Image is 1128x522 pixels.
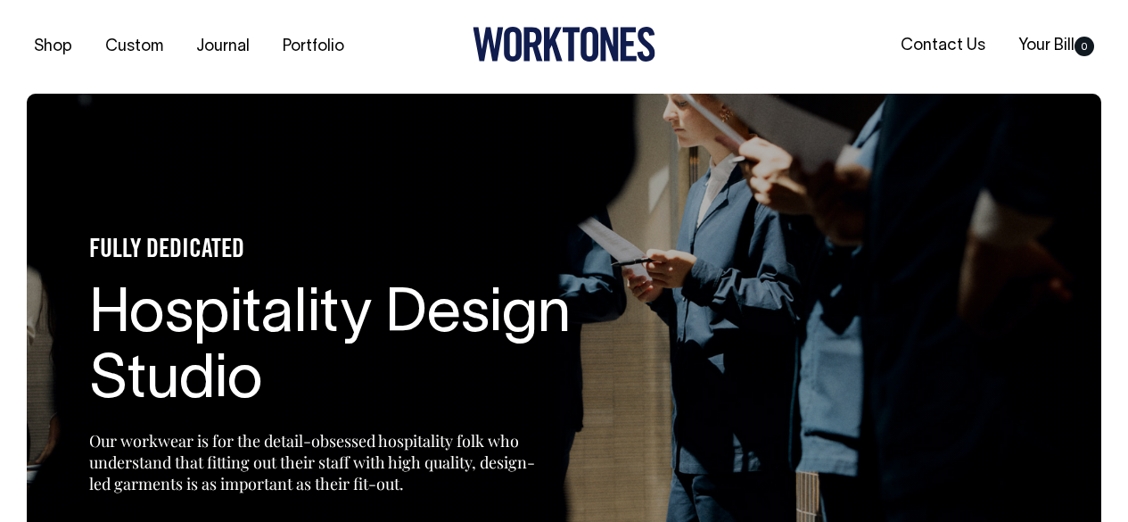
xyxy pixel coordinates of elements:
[189,32,257,62] a: Journal
[1011,31,1101,61] a: Your Bill0
[1074,37,1094,56] span: 0
[89,237,624,265] h4: FULLY DEDICATED
[89,430,535,494] p: Our workwear is for the detail-obsessed hospitality folk who understand that fitting out their st...
[89,283,624,417] h1: Hospitality Design Studio
[893,31,992,61] a: Contact Us
[27,32,79,62] a: Shop
[276,32,351,62] a: Portfolio
[98,32,170,62] a: Custom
